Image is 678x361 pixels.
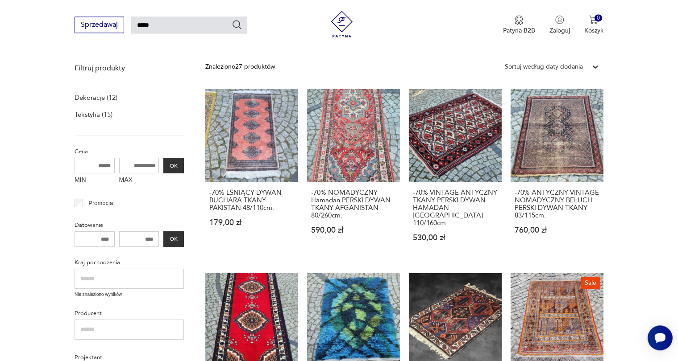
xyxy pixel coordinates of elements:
[75,258,184,267] p: Kraj pochodzenia
[75,22,124,29] a: Sprzedawaj
[205,89,298,259] a: -70% LŚNIĄCY DYWAN BUCHARA TKANY PAKISTAN 48/110cm.-70% LŚNIĄCY DYWAN BUCHARA TKANY PAKISTAN 48/1...
[75,173,115,188] label: MIN
[515,189,599,219] h3: -70% ANTYCZNY VINTAGE NOMADYCZNY BELUCH PERSKI DYWAN TKANY 83/115cm.
[584,15,603,35] button: 0Koszyk
[511,89,603,259] a: -70% ANTYCZNY VINTAGE NOMADYCZNY BELUCH PERSKI DYWAN TKANY 83/115cm.-70% ANTYCZNY VINTAGE NOMADYC...
[88,198,113,208] p: Promocja
[595,14,602,22] div: 0
[515,226,599,234] p: 760,00 zł
[648,325,673,350] iframe: Smartsupp widget button
[163,158,184,173] button: OK
[75,91,117,104] a: Dekoracje (12)
[209,189,294,212] h3: -70% LŚNIĄCY DYWAN BUCHARA TKANY PAKISTAN 48/110cm.
[75,108,112,121] a: Tekstylia (15)
[209,219,294,226] p: 179,00 zł
[503,15,535,35] a: Ikona medaluPatyna B2B
[75,16,124,33] button: Sprzedawaj
[119,173,159,188] label: MAX
[584,26,603,35] p: Koszyk
[307,89,400,259] a: -70% NOMADYCZNY Hamadan PERSKI DYWAN TKANY AFGANISTAN 80/260cm.-70% NOMADYCZNY Hamadan PERSKI DYW...
[75,308,184,318] p: Producent
[549,26,570,35] p: Zaloguj
[515,15,524,25] img: Ikona medalu
[205,62,275,72] div: Znaleziono 27 produktów
[555,15,564,24] img: Ikonka użytkownika
[163,231,184,247] button: OK
[75,63,184,73] p: Filtruj produkty
[329,11,355,37] img: Patyna - sklep z meblami i dekoracjami vintage
[311,189,396,219] h3: -70% NOMADYCZNY Hamadan PERSKI DYWAN TKANY AFGANISTAN 80/260cm.
[409,89,502,259] a: -70% VINTAGE ANTYCZNY TKANY PERSKI DYWAN HAMADAN IRAN 110/160cm-70% VINTAGE ANTYCZNY TKANY PERSKI...
[75,147,184,156] p: Cena
[311,226,396,234] p: 590,00 zł
[75,291,184,298] p: Nie znaleziono wyników
[75,220,184,230] p: Datowanie
[232,19,242,30] button: Szukaj
[413,189,498,227] h3: -70% VINTAGE ANTYCZNY TKANY PERSKI DYWAN HAMADAN [GEOGRAPHIC_DATA] 110/160cm
[589,15,598,24] img: Ikona koszyka
[503,26,535,35] p: Patyna B2B
[503,15,535,35] button: Patyna B2B
[413,234,498,242] p: 530,00 zł
[505,62,583,72] div: Sortuj według daty dodania
[549,15,570,35] button: Zaloguj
